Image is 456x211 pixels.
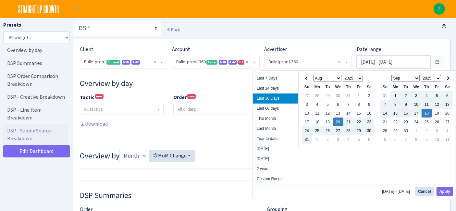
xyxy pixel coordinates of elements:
[253,93,298,104] li: Last 30 Days
[442,135,453,144] td: 11
[302,100,312,109] td: 3
[411,126,422,135] td: 1
[253,164,298,174] li: 2 years
[390,135,401,144] td: 6
[437,187,453,196] button: Apply
[187,94,196,99] sup: new
[333,135,343,144] td: 3
[323,135,333,144] td: 2
[442,82,453,91] th: Sa
[80,45,93,53] label: Client
[333,91,343,100] td: 30
[442,118,453,126] td: 27
[302,135,312,144] td: 31
[390,82,401,91] th: Mo
[442,91,453,100] td: 6
[312,91,323,100] td: 28
[206,60,217,65] span: Seller
[323,109,333,118] td: 12
[253,134,298,144] li: Year to date
[380,82,390,91] th: Su
[411,100,422,109] td: 10
[343,118,354,126] td: 21
[80,191,444,200] h3: Widget #37
[106,60,120,65] span: Current
[333,100,343,109] td: 6
[80,79,444,88] h3: Widget #10
[238,60,244,65] span: US
[302,82,312,91] th: Su
[432,126,442,135] td: 3
[401,91,411,100] td: 2
[354,109,364,118] td: 15
[302,126,312,135] td: 24
[312,82,323,91] th: Mo
[354,118,364,126] td: 22
[172,56,259,68] span: Bulletproof 360 <span class="badge badge-success">Seller</span><span class="badge badge-primary">...
[166,27,180,32] a: Back
[442,100,453,109] td: 13
[354,100,364,109] td: 8
[442,126,453,135] td: 4
[415,187,434,196] button: Cancel
[422,100,432,109] td: 11
[422,82,432,91] th: Th
[343,82,354,91] th: Th
[411,82,422,91] th: We
[312,100,323,109] td: 4
[3,124,68,145] a: DSP - Supply Source Breakdown
[432,100,442,109] td: 12
[422,91,432,100] td: 4
[323,126,333,135] td: 26
[411,109,422,118] td: 17
[333,109,343,118] td: 13
[343,135,354,144] td: 4
[131,60,140,65] span: AMC
[434,3,445,15] a: Z
[84,106,103,112] span: All tactics
[401,118,411,126] td: 23
[401,126,411,135] td: 30
[333,82,343,91] th: We
[3,104,68,124] a: DSP - Line Item Breakdown
[380,135,390,144] td: 5
[357,45,381,53] label: Date range
[432,82,442,91] th: Fr
[343,126,354,135] td: 28
[80,56,167,68] span: Bulletproof <span class="badge badge-success">Current</span><span class="badge badge-primary">DSP...
[265,45,287,53] label: Advertiser
[312,126,323,135] td: 25
[380,100,390,109] td: 7
[253,104,298,114] li: Last 60 days
[364,109,375,118] td: 16
[253,124,298,134] li: Last Month
[382,190,413,193] span: [DATE] - [DATE]
[390,100,401,109] td: 8
[354,126,364,135] td: 29
[364,82,375,91] th: Sa
[219,60,227,65] span: DSP
[401,82,411,91] th: Tu
[312,109,323,118] td: 11
[80,120,108,127] a: Download
[323,91,333,100] td: 29
[364,100,375,109] td: 9
[354,135,364,144] td: 5
[253,83,298,93] li: Last 14 days
[3,57,68,70] a: DSP Summaries
[338,59,340,65] span: Remove all items
[149,150,195,162] button: MoM Change
[122,60,130,65] span: DSP
[95,94,104,99] sup: new
[401,135,411,144] td: 7
[253,144,298,154] li: [DATE]
[323,118,333,126] td: 19
[154,59,156,65] span: Remove all items
[68,4,85,14] button: Toggle navigation
[422,135,432,144] td: 9
[228,60,237,65] span: Amazon Marketing Cloud
[174,104,288,115] input: All orders
[422,109,432,118] td: 18
[302,118,312,126] td: 17
[80,94,94,101] b: Tactic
